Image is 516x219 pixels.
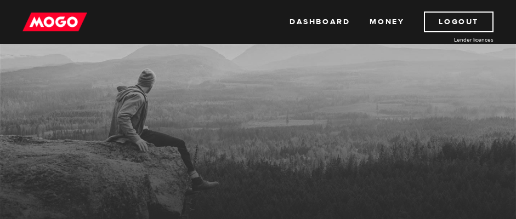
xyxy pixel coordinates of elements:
a: Dashboard [290,11,350,32]
iframe: LiveChat chat widget [470,173,516,219]
a: Lender licences [411,36,494,44]
img: mogo_logo-11ee424be714fa7cbb0f0f49df9e16ec.png [22,11,87,32]
a: Logout [424,11,494,32]
a: Money [370,11,404,32]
